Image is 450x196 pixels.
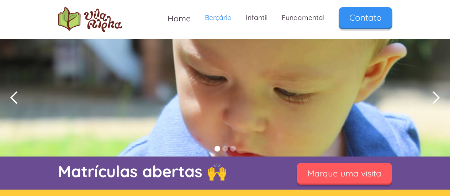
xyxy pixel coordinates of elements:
[168,13,191,23] span: Home
[58,160,279,182] p: Matrículas abertas 🙌
[58,7,122,32] a: home
[58,7,122,32] img: logo Escola Vila Alpha
[160,7,198,30] a: Home
[222,146,228,152] div: Show slide 2 of 3
[215,146,220,152] div: Show slide 1 of 3
[239,7,275,28] a: Infantil
[297,163,392,184] a: Marque uma visita
[275,7,332,28] a: Fundamental
[230,146,236,152] div: Show slide 3 of 3
[198,7,239,28] a: Berçário
[422,39,450,157] div: next slide
[339,7,392,28] a: Contato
